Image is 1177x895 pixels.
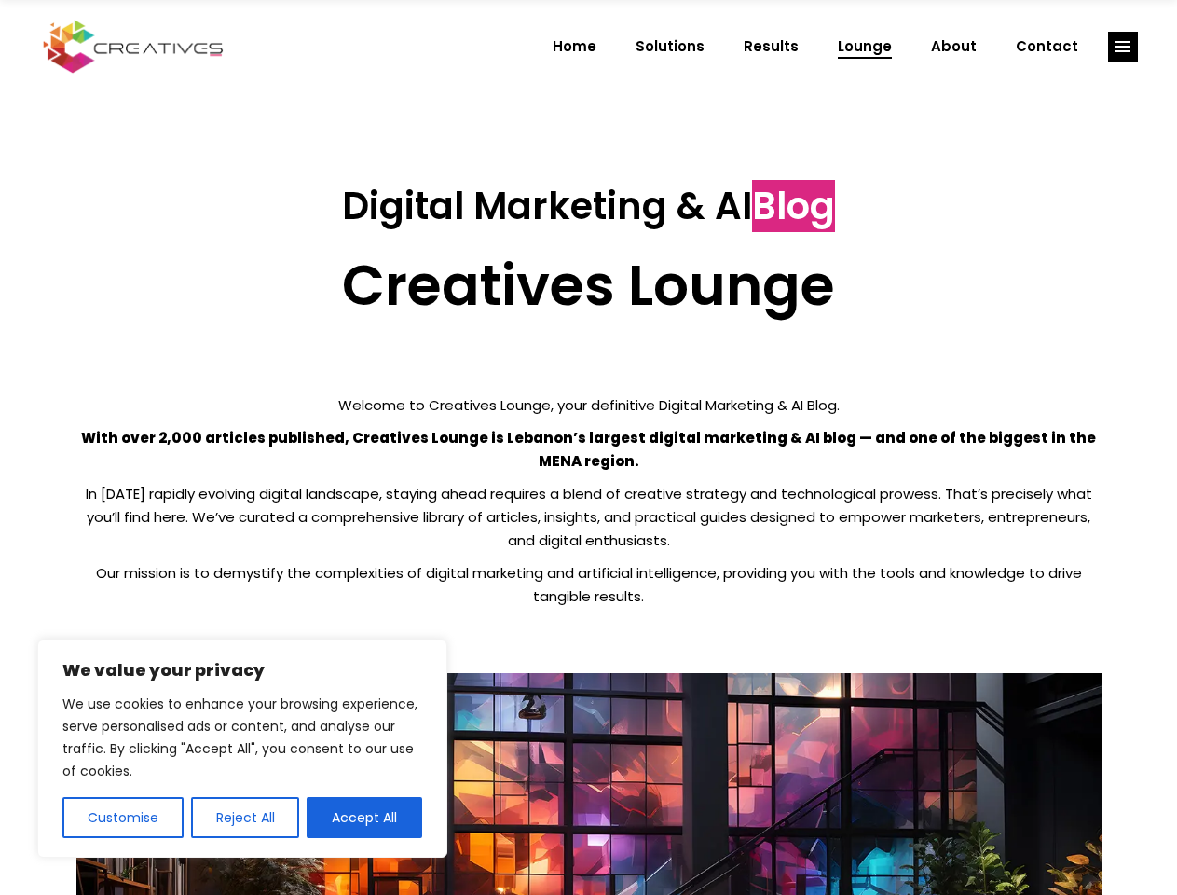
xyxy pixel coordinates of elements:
[76,561,1102,608] p: Our mission is to demystify the complexities of digital marketing and artificial intelligence, pr...
[744,22,799,71] span: Results
[76,482,1102,552] p: In [DATE] rapidly evolving digital landscape, staying ahead requires a blend of creative strategy...
[307,797,422,838] button: Accept All
[76,393,1102,417] p: Welcome to Creatives Lounge, your definitive Digital Marketing & AI Blog.
[62,797,184,838] button: Customise
[553,22,596,71] span: Home
[616,22,724,71] a: Solutions
[724,22,818,71] a: Results
[39,18,227,76] img: Creatives
[62,693,422,782] p: We use cookies to enhance your browsing experience, serve personalised ads or content, and analys...
[533,22,616,71] a: Home
[996,22,1098,71] a: Contact
[931,22,977,71] span: About
[818,22,911,71] a: Lounge
[62,659,422,682] p: We value your privacy
[1108,32,1138,62] a: link
[752,180,835,232] span: Blog
[76,184,1102,228] h3: Digital Marketing & AI
[191,797,300,838] button: Reject All
[636,22,705,71] span: Solutions
[37,640,447,858] div: We value your privacy
[838,22,892,71] span: Lounge
[1016,22,1078,71] span: Contact
[81,428,1096,471] strong: With over 2,000 articles published, Creatives Lounge is Lebanon’s largest digital marketing & AI ...
[911,22,996,71] a: About
[76,252,1102,319] h2: Creatives Lounge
